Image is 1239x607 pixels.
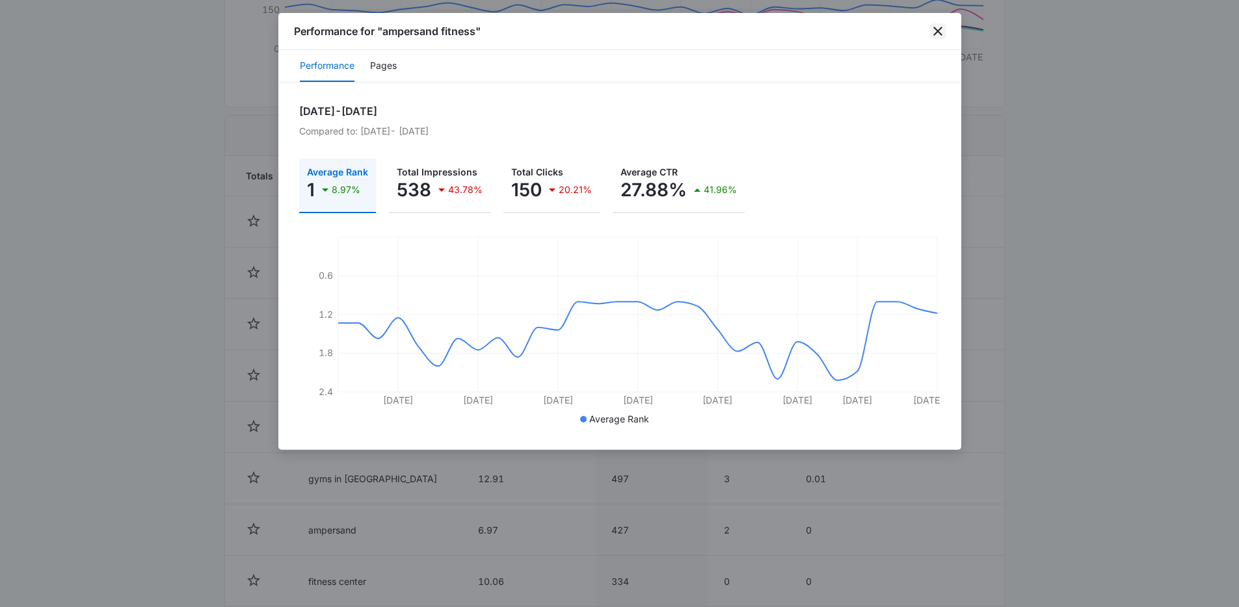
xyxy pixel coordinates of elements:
h1: Performance for "ampersand fitness" [294,23,481,39]
p: 20.21% [559,185,592,194]
tspan: [DATE] [842,394,872,406]
tspan: [DATE] [542,394,572,406]
p: 43.78% [448,185,483,194]
p: 1 [307,179,315,200]
tspan: 0.6 [319,270,333,281]
p: 538 [397,179,431,200]
tspan: 2.4 [319,386,333,397]
h2: [DATE] - [DATE] [299,103,940,119]
tspan: [DATE] [913,394,942,406]
p: 41.96% [704,185,737,194]
p: 150 [511,179,542,200]
p: 8.97% [332,185,360,194]
tspan: [DATE] [782,394,812,406]
tspan: [DATE] [702,394,732,406]
button: close [930,23,946,39]
p: Total Clicks [511,168,592,177]
button: Pages [370,51,397,82]
p: 27.88% [620,179,687,200]
button: Performance [300,51,354,82]
p: Compared to: [DATE] - [DATE] [299,124,940,138]
p: Average Rank [307,168,368,177]
tspan: [DATE] [622,394,652,406]
span: Average Rank [589,413,649,424]
p: Total Impressions [397,168,483,177]
tspan: [DATE] [383,394,413,406]
p: Average CTR [620,168,737,177]
tspan: 1.8 [319,347,333,358]
tspan: [DATE] [462,394,492,406]
tspan: 1.2 [319,309,333,320]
